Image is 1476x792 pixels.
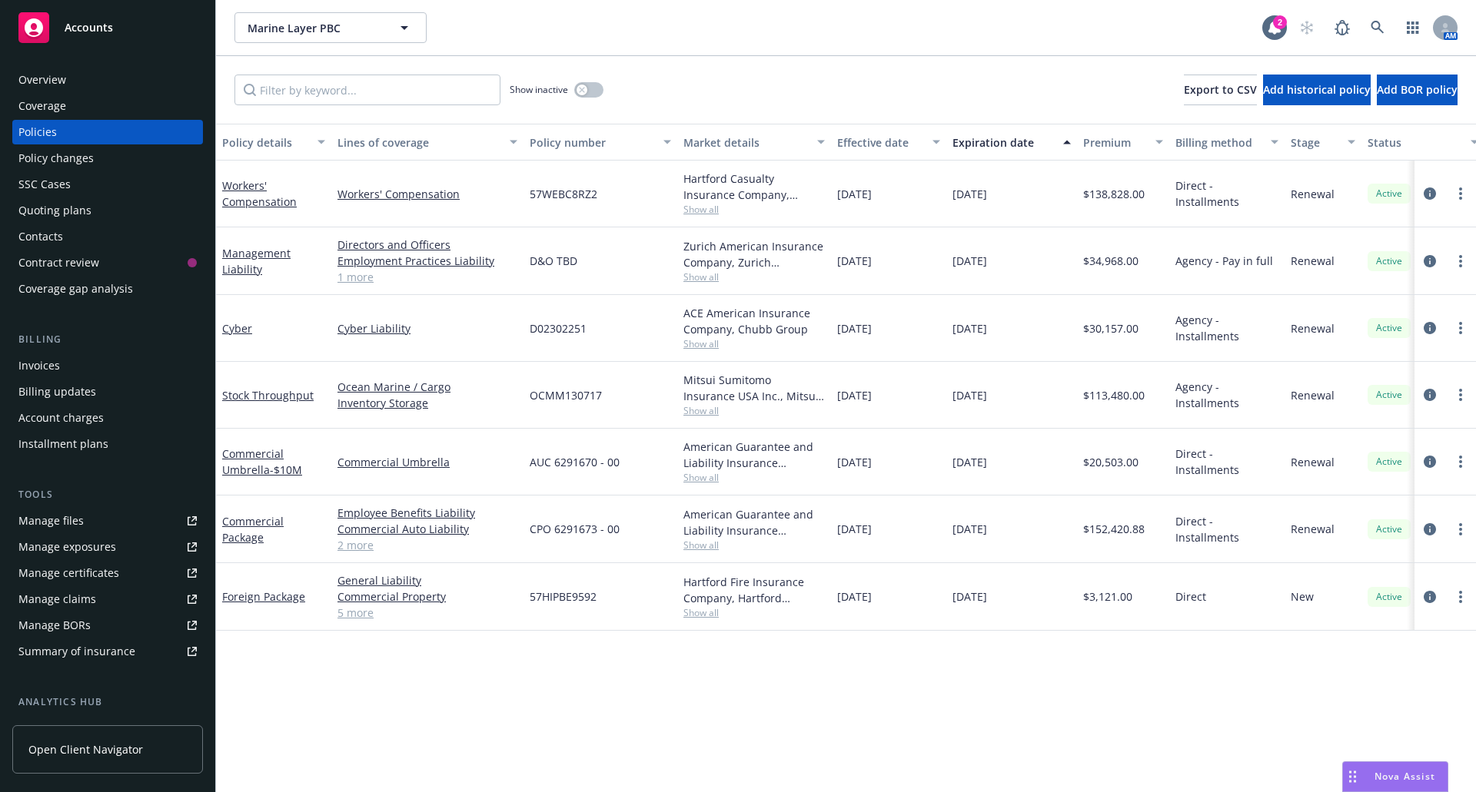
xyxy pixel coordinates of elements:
[18,535,116,559] div: Manage exposures
[837,387,872,403] span: [DATE]
[222,246,291,277] a: Management Liability
[1291,588,1314,605] span: New
[1421,588,1439,606] a: circleInformation
[1451,588,1470,606] a: more
[270,462,302,477] span: - $10M
[677,124,831,161] button: Market details
[1421,386,1439,404] a: circleInformation
[1175,513,1278,545] span: Direct - Installments
[1451,520,1470,538] a: more
[1398,12,1428,43] a: Switch app
[1175,446,1278,478] span: Direct - Installments
[952,387,987,403] span: [DATE]
[12,587,203,611] a: Manage claims
[831,124,946,161] button: Effective date
[952,186,987,202] span: [DATE]
[1083,253,1139,269] span: $34,968.00
[337,253,517,269] a: Employment Practices Liability
[1374,187,1405,200] span: Active
[222,446,302,477] a: Commercial Umbrella
[12,613,203,638] a: Manage BORs
[18,224,63,249] div: Contacts
[1184,75,1257,105] button: Export to CSV
[530,588,597,605] span: 57HIPBE9592
[683,171,825,203] div: Hartford Casualty Insurance Company, Hartford Insurance Group
[12,487,203,502] div: Tools
[28,741,143,757] span: Open Client Navigator
[1342,761,1448,792] button: Nova Assist
[1343,762,1362,791] div: Drag to move
[530,454,620,470] span: AUC 6291670 - 00
[1374,388,1405,402] span: Active
[1285,124,1361,161] button: Stage
[1175,312,1278,344] span: Agency - Installments
[1263,82,1371,97] span: Add historical policy
[837,186,872,202] span: [DATE]
[12,639,203,664] a: Summary of insurance
[18,406,104,430] div: Account charges
[683,337,825,350] span: Show all
[18,120,57,144] div: Policies
[1377,75,1458,105] button: Add BOR policy
[12,561,203,585] a: Manage certificates
[1291,12,1322,43] a: Start snowing
[1421,184,1439,203] a: circleInformation
[12,94,203,118] a: Coverage
[337,379,517,395] a: Ocean Marine / Cargo
[18,432,108,456] div: Installment plans
[1291,253,1335,269] span: Renewal
[18,613,91,638] div: Manage BORs
[1377,82,1458,97] span: Add BOR policy
[12,332,203,347] div: Billing
[1175,379,1278,411] span: Agency - Installments
[12,694,203,710] div: Analytics hub
[1421,452,1439,471] a: circleInformation
[337,505,517,521] a: Employee Benefits Liability
[1451,319,1470,337] a: more
[12,432,203,456] a: Installment plans
[222,134,308,151] div: Policy details
[683,372,825,404] div: Mitsui Sumitomo Insurance USA Inc., Mitsui Sumitomo Insurance Group
[12,535,203,559] span: Manage exposures
[952,253,987,269] span: [DATE]
[337,537,517,553] a: 2 more
[952,521,987,537] span: [DATE]
[1421,520,1439,538] a: circleInformation
[12,250,203,275] a: Contract review
[1083,320,1139,336] span: $30,157.00
[1362,12,1393,43] a: Search
[12,379,203,404] a: Billing updates
[1291,387,1335,403] span: Renewal
[1083,454,1139,470] span: $20,503.00
[12,198,203,223] a: Quoting plans
[18,94,66,118] div: Coverage
[952,588,987,605] span: [DATE]
[1375,770,1435,783] span: Nova Assist
[1374,455,1405,469] span: Active
[1374,321,1405,335] span: Active
[18,146,94,171] div: Policy changes
[337,134,500,151] div: Lines of coverage
[1263,75,1371,105] button: Add historical policy
[18,277,133,301] div: Coverage gap analysis
[12,68,203,92] a: Overview
[12,509,203,533] a: Manage files
[1374,522,1405,536] span: Active
[18,172,71,197] div: SSC Cases
[1077,124,1169,161] button: Premium
[530,186,597,202] span: 57WEBC8RZ2
[18,639,135,664] div: Summary of insurance
[12,277,203,301] a: Coverage gap analysis
[1175,134,1262,151] div: Billing method
[1368,134,1461,151] div: Status
[18,68,66,92] div: Overview
[18,587,96,611] div: Manage claims
[837,320,872,336] span: [DATE]
[683,574,825,606] div: Hartford Fire Insurance Company, Hartford Insurance Group
[1175,177,1278,210] span: Direct - Installments
[1083,134,1146,151] div: Premium
[683,471,825,484] span: Show all
[12,6,203,49] a: Accounts
[683,538,825,552] span: Show all
[1083,387,1145,403] span: $113,480.00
